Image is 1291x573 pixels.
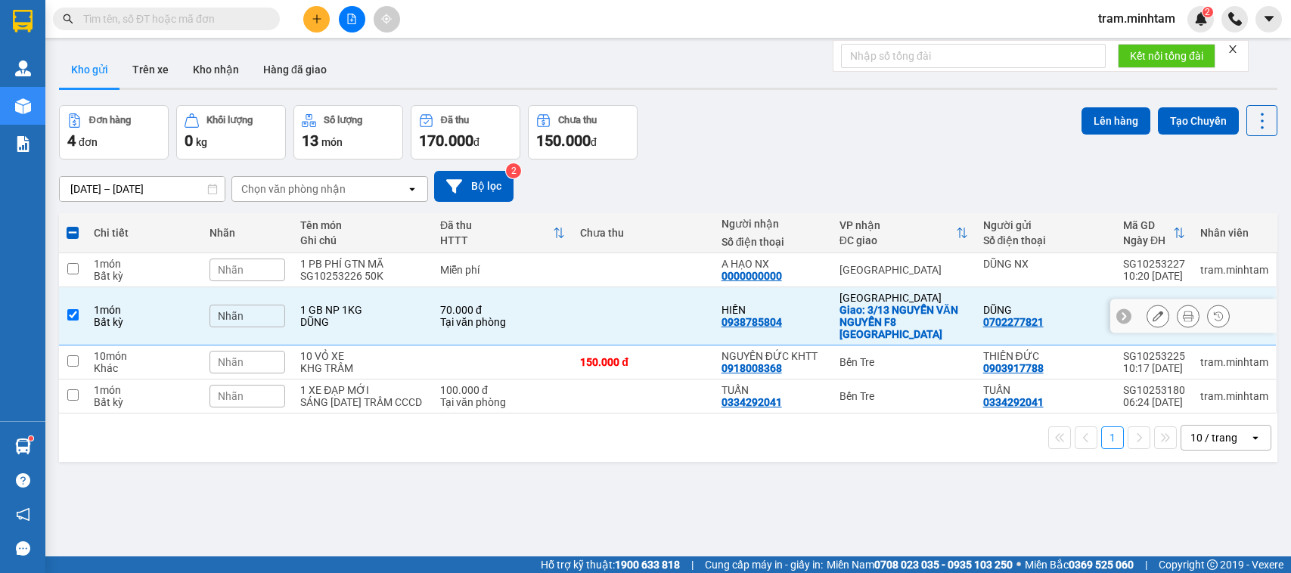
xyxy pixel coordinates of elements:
span: plus [312,14,322,24]
span: 4 [67,132,76,150]
button: aim [374,6,400,33]
button: Bộ lọc [434,171,514,202]
div: Tại văn phòng [440,396,565,408]
strong: 0708 023 035 - 0935 103 250 [874,559,1013,571]
div: Số lượng [324,115,362,125]
button: Tạo Chuyến [1158,107,1239,135]
div: 1 món [94,384,194,396]
strong: 1900 633 818 [615,559,680,571]
div: Ngày ĐH [1123,234,1173,246]
th: Toggle SortBy [832,213,976,253]
div: KHG TRÂM [300,362,425,374]
div: 10 VỎ XE [300,350,425,362]
div: 100.000 đ [440,384,565,396]
sup: 2 [1203,7,1213,17]
div: Khác [94,362,194,374]
img: phone-icon [1228,12,1242,26]
div: Tên món [300,219,425,231]
span: 13 [302,132,318,150]
span: message [16,541,30,556]
div: tram.minhtam [1200,390,1268,402]
span: đ [591,136,597,148]
button: Khối lượng0kg [176,105,286,160]
div: THIÊN ĐỨC [983,350,1108,362]
button: Kho gửi [59,51,120,88]
span: aim [381,14,392,24]
img: icon-new-feature [1194,12,1208,26]
div: 10:20 [DATE] [1123,270,1185,282]
div: Bất kỳ [94,270,194,282]
div: [GEOGRAPHIC_DATA] [839,292,968,304]
span: Hỗ trợ kỹ thuật: [541,556,680,573]
button: Đã thu170.000đ [411,105,520,160]
div: ĐC giao [839,234,956,246]
div: Đơn hàng [89,115,131,125]
div: TUẤN [722,384,824,396]
span: tram.minhtam [1086,9,1187,28]
div: Số điện thoại [983,234,1108,246]
div: VP nhận [839,219,956,231]
span: Nhãn [218,390,244,402]
div: Bến Tre [839,356,968,368]
img: logo-vxr [13,10,33,33]
div: Miễn phí [440,264,565,276]
span: 2 [1205,7,1210,17]
sup: 2 [506,163,521,178]
div: DŨNG NX [983,258,1108,270]
div: 0334292041 [722,396,782,408]
div: 0000000000 [722,270,782,282]
button: Kho nhận [181,51,251,88]
button: Số lượng13món [293,105,403,160]
button: caret-down [1255,6,1282,33]
button: Chưa thu150.000đ [528,105,638,160]
div: 0702277821 [983,316,1044,328]
div: HTTT [440,234,553,246]
span: Kết nối tổng đài [1130,48,1203,64]
div: 1 GB NP 1KG [300,304,425,316]
div: Chi tiết [94,227,194,239]
div: 0334292041 [983,396,1044,408]
div: TUẤN [983,384,1108,396]
th: Toggle SortBy [1116,213,1193,253]
div: NGUYÊN ĐỨC KHTT [722,350,824,362]
input: Tìm tên, số ĐT hoặc mã đơn [83,11,262,27]
div: 0938785804 [722,316,782,328]
span: 0 [185,132,193,150]
div: SG10253180 [1123,384,1185,396]
button: 1 [1101,426,1124,449]
div: 10 món [94,350,194,362]
div: tram.minhtam [1200,264,1268,276]
div: 0903917788 [983,362,1044,374]
span: | [1145,556,1147,573]
div: Bất kỳ [94,396,194,408]
div: 1 món [94,304,194,316]
span: question-circle [16,473,30,488]
img: solution-icon [15,136,31,152]
div: Ghi chú [300,234,425,246]
sup: 1 [29,436,33,441]
span: ⚪️ [1016,562,1021,568]
div: A HẠO NX [722,258,824,270]
div: 10:17 [DATE] [1123,362,1185,374]
span: caret-down [1262,12,1276,26]
span: đ [473,136,479,148]
div: Bất kỳ [94,316,194,328]
span: Miền Nam [827,556,1013,573]
span: search [63,14,73,24]
button: plus [303,6,330,33]
span: | [691,556,694,573]
div: Người nhận [722,218,824,230]
div: 1 món [94,258,194,270]
div: Chưa thu [580,227,706,239]
div: tram.minhtam [1200,356,1268,368]
div: SG10253225 [1123,350,1185,362]
div: Đã thu [440,219,553,231]
span: Nhãn [218,356,244,368]
div: Chọn văn phòng nhận [241,181,346,197]
div: Nhãn [209,227,285,239]
div: 70.000 đ [440,304,565,316]
button: Kết nối tổng đài [1118,44,1215,68]
img: warehouse-icon [15,438,31,454]
img: warehouse-icon [15,60,31,76]
svg: open [1249,432,1262,444]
